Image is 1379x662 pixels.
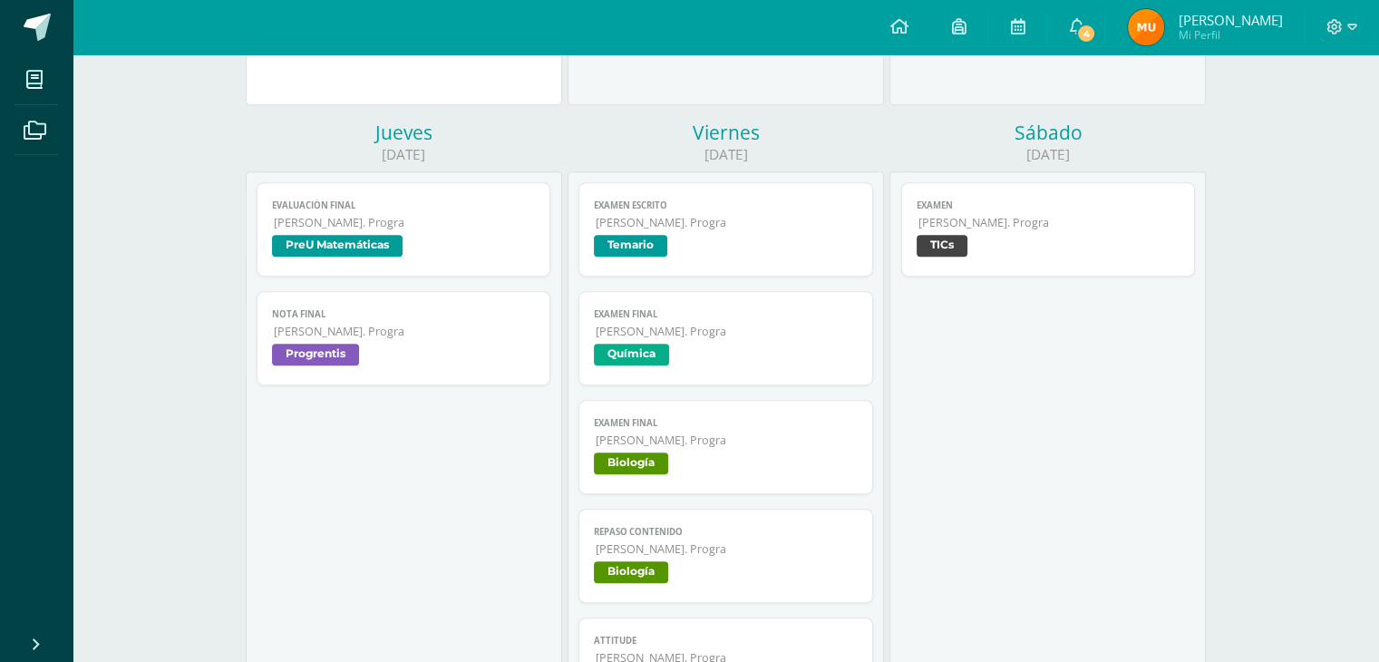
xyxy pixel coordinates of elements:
a: Examen[PERSON_NAME]. PrograTICs [901,182,1196,277]
span: [PERSON_NAME]. Progra [918,215,1180,230]
span: NOTA FINAL [272,308,536,320]
span: Examen Escrito [594,200,858,211]
a: Repaso contenido[PERSON_NAME]. PrograBiología [578,509,873,603]
div: [DATE] [889,145,1206,164]
span: Repaso contenido [594,526,858,538]
span: Examen [917,200,1180,211]
div: Sábado [889,120,1206,145]
span: [PERSON_NAME]. Progra [596,215,858,230]
span: PreU Matemáticas [272,235,403,257]
span: Química [594,344,669,365]
img: 15f011e8d190402ab5ed84e73936d331.png [1128,9,1164,45]
div: Viernes [568,120,884,145]
span: [PERSON_NAME]. Progra [274,215,536,230]
span: [PERSON_NAME]. Progra [596,433,858,448]
span: [PERSON_NAME]. Progra [596,324,858,339]
a: Examen final[PERSON_NAME]. PrograQuímica [578,291,873,385]
div: [DATE] [568,145,884,164]
span: Temario [594,235,667,257]
span: Examen final [594,417,858,429]
span: Attitude [594,635,858,647]
span: Evaluación Final [272,200,536,211]
a: Examen final[PERSON_NAME]. PrograBiología [578,400,873,494]
a: NOTA FINAL[PERSON_NAME]. PrograProgrentis [257,291,551,385]
span: [PERSON_NAME] [1178,11,1282,29]
span: Biología [594,453,668,474]
span: Biología [594,561,668,583]
span: Progrentis [272,344,359,365]
span: Mi Perfil [1178,27,1282,43]
span: 4 [1076,24,1096,44]
a: Evaluación Final[PERSON_NAME]. PrograPreU Matemáticas [257,182,551,277]
span: [PERSON_NAME]. Progra [596,541,858,557]
div: Jueves [246,120,562,145]
a: Examen Escrito[PERSON_NAME]. PrograTemario [578,182,873,277]
div: [DATE] [246,145,562,164]
span: [PERSON_NAME]. Progra [274,324,536,339]
span: TICs [917,235,967,257]
span: Examen final [594,308,858,320]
